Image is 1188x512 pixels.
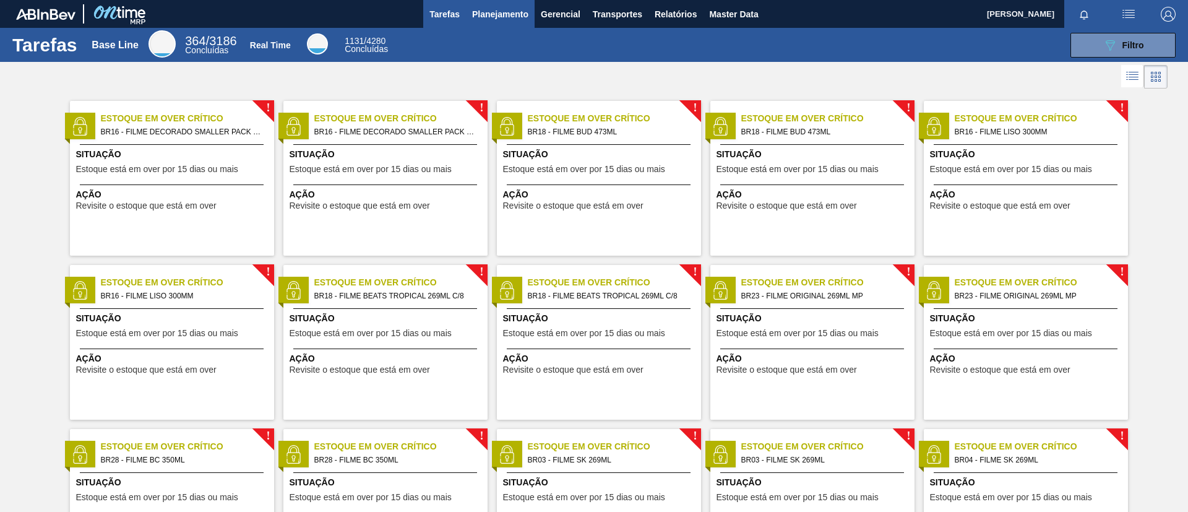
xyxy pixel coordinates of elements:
[290,201,430,210] span: Revisite o estoque que está em over
[314,289,478,303] span: BR18 - FILME BEATS TROPICAL 269ML C/8
[930,493,1092,502] span: Estoque está em over por 15 dias ou mais
[717,201,857,210] span: Revisite o estoque que está em over
[76,329,238,338] span: Estoque está em over por 15 dias ou mais
[930,165,1092,174] span: Estoque está em over por 15 dias ou mais
[906,103,910,113] span: !
[503,312,698,325] span: Situação
[503,352,698,365] span: Ação
[16,9,75,20] img: TNhmsLtSVTkK8tSr43FrP2fwEKptu5GPRR3wAAAABJRU5ErkJggg==
[497,445,516,464] img: status
[345,36,385,46] span: / 4280
[955,276,1128,289] span: Estoque em Over Crítico
[741,440,915,453] span: Estoque em Over Crítico
[924,117,943,136] img: status
[528,440,701,453] span: Estoque em Over Crítico
[717,148,911,161] span: Situação
[930,188,1125,201] span: Ação
[266,103,270,113] span: !
[693,432,697,441] span: !
[930,476,1125,489] span: Situação
[92,40,139,51] div: Base Line
[1070,33,1176,58] button: Filtro
[71,445,89,464] img: status
[76,365,217,375] span: Revisite o estoque que está em over
[101,289,264,303] span: BR16 - FILME LISO 300MM
[741,289,905,303] span: BR23 - FILME ORIGINAL 269ML MP
[76,201,217,210] span: Revisite o estoque que está em over
[717,352,911,365] span: Ação
[1122,40,1144,50] span: Filtro
[76,493,238,502] span: Estoque está em over por 15 dias ou mais
[528,289,691,303] span: BR18 - FILME BEATS TROPICAL 269ML C/8
[480,432,483,441] span: !
[314,125,478,139] span: BR16 - FILME DECORADO SMALLER PACK 269ML
[930,148,1125,161] span: Situação
[429,7,460,22] span: Tarefas
[717,188,911,201] span: Ação
[314,440,488,453] span: Estoque em Over Crítico
[185,36,236,54] div: Base Line
[709,7,758,22] span: Master Data
[1120,103,1124,113] span: !
[250,40,291,50] div: Real Time
[717,312,911,325] span: Situação
[284,281,303,300] img: status
[741,125,905,139] span: BR18 - FILME BUD 473ML
[76,312,271,325] span: Situação
[955,289,1118,303] span: BR23 - FILME ORIGINAL 269ML MP
[528,453,691,467] span: BR03 - FILME SK 269ML
[185,34,236,48] span: / 3186
[717,329,879,338] span: Estoque está em over por 15 dias ou mais
[528,112,701,125] span: Estoque em Over Crítico
[345,44,388,54] span: Concluídas
[101,440,274,453] span: Estoque em Over Crítico
[693,103,697,113] span: !
[480,267,483,277] span: !
[185,34,205,48] span: 364
[12,38,77,52] h1: Tarefas
[528,125,691,139] span: BR18 - FILME BUD 473ML
[266,267,270,277] span: !
[345,37,388,53] div: Real Time
[1064,6,1104,23] button: Notificações
[497,117,516,136] img: status
[503,476,698,489] span: Situação
[906,432,910,441] span: !
[290,476,484,489] span: Situação
[266,432,270,441] span: !
[345,36,364,46] span: 1131
[955,453,1118,467] span: BR04 - FILME SK 269ML
[101,453,264,467] span: BR28 - FILME BC 350ML
[101,125,264,139] span: BR16 - FILME DECORADO SMALLER PACK 269ML
[528,276,701,289] span: Estoque em Over Crítico
[955,112,1128,125] span: Estoque em Over Crítico
[480,103,483,113] span: !
[655,7,697,22] span: Relatórios
[503,365,643,375] span: Revisite o estoque que está em over
[930,365,1070,375] span: Revisite o estoque que está em over
[503,493,665,502] span: Estoque está em over por 15 dias ou mais
[906,267,910,277] span: !
[924,445,943,464] img: status
[717,165,879,174] span: Estoque está em over por 15 dias ou mais
[503,329,665,338] span: Estoque está em over por 15 dias ou mais
[930,312,1125,325] span: Situação
[76,148,271,161] span: Situação
[284,445,303,464] img: status
[76,188,271,201] span: Ação
[290,352,484,365] span: Ação
[76,476,271,489] span: Situação
[290,165,452,174] span: Estoque está em over por 15 dias ou mais
[307,33,328,54] div: Real Time
[593,7,642,22] span: Transportes
[541,7,580,22] span: Gerencial
[711,281,730,300] img: status
[76,165,238,174] span: Estoque está em over por 15 dias ou mais
[503,165,665,174] span: Estoque está em over por 15 dias ou mais
[497,281,516,300] img: status
[290,148,484,161] span: Situação
[930,329,1092,338] span: Estoque está em over por 15 dias ou mais
[711,445,730,464] img: status
[1121,7,1136,22] img: userActions
[76,352,271,365] span: Ação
